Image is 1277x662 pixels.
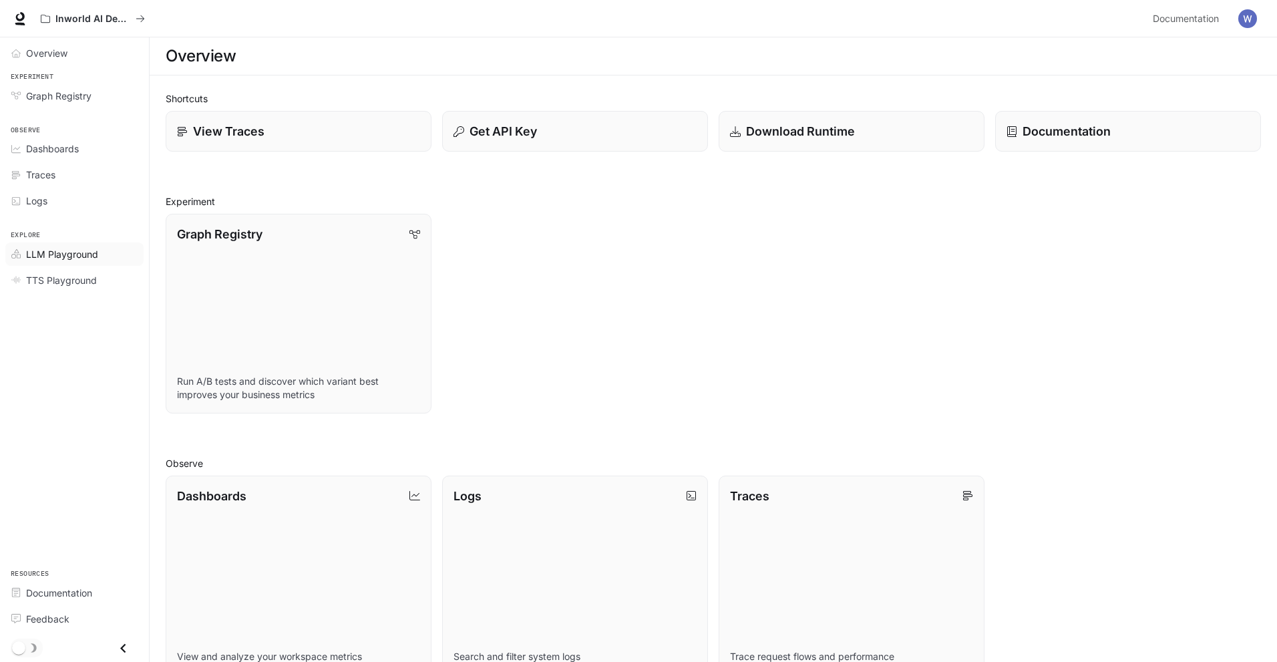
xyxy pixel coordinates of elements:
[719,111,984,152] a: Download Runtime
[1153,11,1219,27] span: Documentation
[177,225,262,243] p: Graph Registry
[177,375,420,401] p: Run A/B tests and discover which variant best improves your business metrics
[26,612,69,626] span: Feedback
[730,487,769,505] p: Traces
[470,122,537,140] p: Get API Key
[5,84,144,108] a: Graph Registry
[26,46,67,60] span: Overview
[1238,9,1257,28] img: User avatar
[26,142,79,156] span: Dashboards
[26,586,92,600] span: Documentation
[5,137,144,160] a: Dashboards
[177,487,246,505] p: Dashboards
[5,163,144,186] a: Traces
[166,456,1261,470] h2: Observe
[166,92,1261,106] h2: Shortcuts
[166,43,236,69] h1: Overview
[995,111,1261,152] a: Documentation
[166,111,431,152] a: View Traces
[5,269,144,292] a: TTS Playground
[26,273,97,287] span: TTS Playground
[26,168,55,182] span: Traces
[5,41,144,65] a: Overview
[5,607,144,631] a: Feedback
[1147,5,1229,32] a: Documentation
[5,581,144,605] a: Documentation
[166,194,1261,208] h2: Experiment
[453,487,482,505] p: Logs
[108,635,138,662] button: Close drawer
[55,13,130,25] p: Inworld AI Demos
[1234,5,1261,32] button: User avatar
[12,640,25,655] span: Dark mode toggle
[442,111,708,152] button: Get API Key
[193,122,264,140] p: View Traces
[746,122,855,140] p: Download Runtime
[35,5,151,32] button: All workspaces
[5,189,144,212] a: Logs
[26,247,98,261] span: LLM Playground
[166,214,431,413] a: Graph RegistryRun A/B tests and discover which variant best improves your business metrics
[5,242,144,266] a: LLM Playground
[1023,122,1111,140] p: Documentation
[26,89,92,103] span: Graph Registry
[26,194,47,208] span: Logs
